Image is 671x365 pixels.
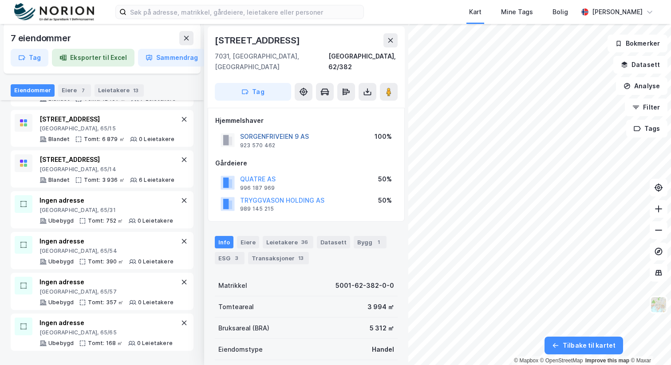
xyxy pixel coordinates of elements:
div: Eiere [237,236,259,248]
button: Datasett [613,56,667,74]
div: 7 [79,86,87,95]
div: Bygg [354,236,387,248]
div: 36 [300,238,310,247]
div: Eiendommer [11,84,55,97]
div: Kart [469,7,482,17]
button: Analyse [616,77,667,95]
div: Blandet [48,177,70,184]
div: Tomt: 6 879 ㎡ [84,136,125,143]
div: Blandet [48,136,70,143]
button: Tags [626,120,667,137]
a: Improve this map [585,357,629,364]
div: ESG [215,252,245,264]
div: Handel [372,344,394,355]
div: 0 Leietakere [138,258,174,265]
div: Bolig [553,7,568,17]
button: Tag [11,49,48,67]
div: Datasett [317,236,350,248]
button: Sammendrag [138,49,205,67]
div: Matrikkel [218,280,247,291]
div: 6 Leietakere [139,177,174,184]
div: 0 Leietakere [138,299,174,306]
div: [GEOGRAPHIC_DATA], 65/15 [39,125,174,132]
div: Leietakere [95,84,144,97]
div: Eiendomstype [218,344,263,355]
div: 7031, [GEOGRAPHIC_DATA], [GEOGRAPHIC_DATA] [215,51,328,72]
div: [STREET_ADDRESS] [39,114,174,125]
div: Eiere [58,84,91,97]
div: Gårdeiere [215,158,397,169]
div: Info [215,236,233,248]
button: Tag [215,83,291,101]
input: Søk på adresse, matrikkel, gårdeiere, leietakere eller personer [126,5,363,19]
button: Tilbake til kartet [545,337,623,354]
div: 100% [375,131,392,142]
div: 923 570 462 [240,142,275,149]
div: Tomt: 390 ㎡ [88,258,123,265]
div: Ubebygd [48,217,74,224]
div: 0 Leietakere [138,217,173,224]
iframe: Chat Widget [627,322,671,365]
img: norion-logo.80e7a08dc31c2e691866.png [14,3,94,21]
div: [PERSON_NAME] [592,7,643,17]
div: 50% [378,195,392,206]
button: Bokmerker [608,35,667,52]
img: Z [650,296,667,313]
div: [GEOGRAPHIC_DATA], 65/14 [39,166,174,173]
div: Transaksjoner [248,252,309,264]
div: Ingen adresse [39,195,173,206]
div: [STREET_ADDRESS] [215,33,302,47]
div: [GEOGRAPHIC_DATA], 65/65 [39,329,173,336]
button: Eksporter til Excel [52,49,134,67]
div: Ingen adresse [39,277,174,287]
div: [GEOGRAPHIC_DATA], 65/57 [39,288,174,295]
div: Ubebygd [48,340,74,347]
div: 1 [374,238,383,247]
div: Ingen adresse [39,318,173,328]
div: Leietakere [263,236,313,248]
div: 996 187 969 [240,184,275,192]
div: Tomteareal [218,302,254,312]
div: 3 994 ㎡ [367,302,394,312]
div: [GEOGRAPHIC_DATA], 62/382 [328,51,398,72]
div: [GEOGRAPHIC_DATA], 65/31 [39,207,173,214]
div: 50% [378,174,392,184]
a: OpenStreetMap [540,357,583,364]
div: 989 145 215 [240,205,274,212]
div: 13 [296,254,305,263]
div: 5001-62-382-0-0 [335,280,394,291]
div: Kontrollprogram for chat [627,322,671,365]
button: Filter [625,98,667,116]
div: Hjemmelshaver [215,115,397,126]
div: Tomt: 168 ㎡ [88,340,122,347]
div: Ingen adresse [39,236,174,247]
div: 13 [131,86,140,95]
div: [GEOGRAPHIC_DATA], 65/54 [39,247,174,255]
div: Mine Tags [501,7,533,17]
div: Tomt: 752 ㎡ [88,217,123,224]
div: Tomt: 3 936 ㎡ [84,177,125,184]
div: 5 312 ㎡ [370,323,394,334]
div: [STREET_ADDRESS] [39,154,174,165]
div: Bruksareal (BRA) [218,323,269,334]
div: 0 Leietakere [137,340,173,347]
div: 0 Leietakere [139,136,174,143]
div: 7 eiendommer [11,31,73,45]
div: Ubebygd [48,299,74,306]
a: Mapbox [514,357,538,364]
div: 3 [232,254,241,263]
div: Tomt: 357 ㎡ [88,299,123,306]
div: Ubebygd [48,258,74,265]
